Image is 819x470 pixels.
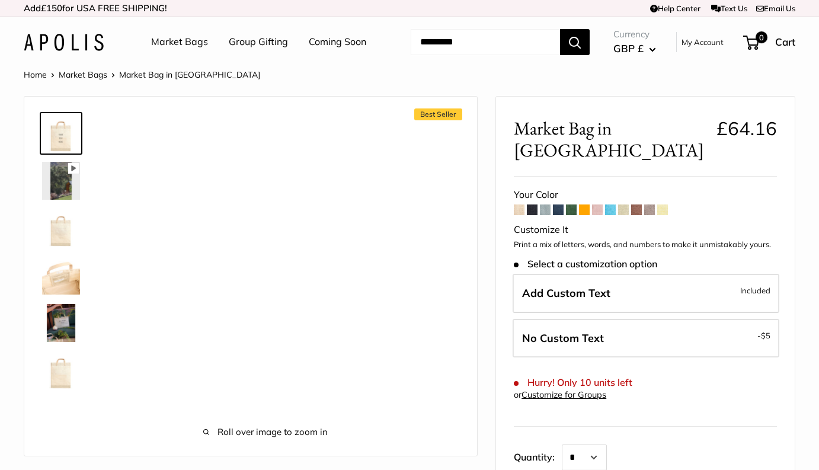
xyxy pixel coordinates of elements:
[522,286,610,300] span: Add Custom Text
[42,162,80,200] img: Market Bag in Oat
[414,108,462,120] span: Best Seller
[42,304,80,342] img: Market Bag in Oat
[24,67,260,82] nav: Breadcrumb
[716,117,777,140] span: £64.16
[40,112,82,155] a: Market Bag in Oat
[613,26,656,43] span: Currency
[513,274,779,313] label: Add Custom Text
[514,221,777,239] div: Customize It
[40,254,82,297] a: Market Bag in Oat
[514,117,707,161] span: Market Bag in [GEOGRAPHIC_DATA]
[514,387,606,403] div: or
[613,42,644,55] span: GBP £
[613,39,656,58] button: GBP £
[711,4,747,13] a: Text Us
[744,33,795,52] a: 0 Cart
[560,29,590,55] button: Search
[229,33,288,51] a: Group Gifting
[42,209,80,247] img: Market Bag in Oat
[761,331,770,340] span: $5
[59,69,107,80] a: Market Bags
[775,36,795,48] span: Cart
[522,331,604,345] span: No Custom Text
[514,377,632,388] span: Hurry! Only 10 units left
[514,239,777,251] p: Print a mix of letters, words, and numbers to make it unmistakably yours.
[24,34,104,51] img: Apolis
[514,258,657,270] span: Select a customization option
[41,2,62,14] span: £150
[119,69,260,80] span: Market Bag in [GEOGRAPHIC_DATA]
[42,114,80,152] img: Market Bag in Oat
[119,424,411,440] span: Roll over image to zoom in
[40,302,82,344] a: Market Bag in Oat
[40,159,82,202] a: Market Bag in Oat
[42,351,80,389] img: Market Bag in Oat
[740,283,770,298] span: Included
[309,33,366,51] a: Coming Soon
[757,328,770,343] span: -
[40,207,82,250] a: Market Bag in Oat
[682,35,724,49] a: My Account
[151,33,208,51] a: Market Bags
[40,349,82,392] a: Market Bag in Oat
[650,4,700,13] a: Help Center
[756,4,795,13] a: Email Us
[513,319,779,358] label: Leave Blank
[522,389,606,400] a: Customize for Groups
[756,31,767,43] span: 0
[514,186,777,204] div: Your Color
[24,69,47,80] a: Home
[42,257,80,295] img: Market Bag in Oat
[411,29,560,55] input: Search...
